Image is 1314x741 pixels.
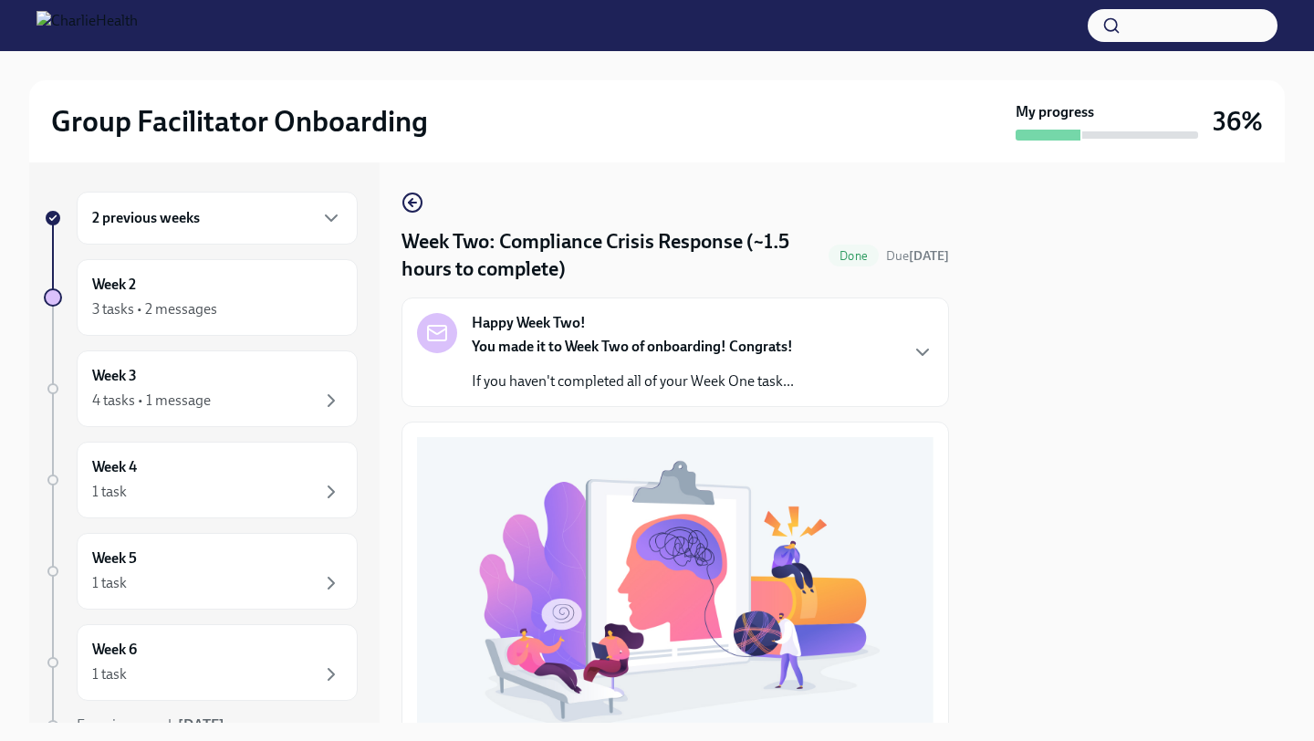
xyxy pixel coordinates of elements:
span: Due [886,248,949,264]
h6: Week 6 [92,640,137,660]
span: Done [829,249,879,263]
span: Experience ends [77,716,224,734]
strong: You made it to Week Two of onboarding! Congrats! [472,338,793,355]
h6: Week 2 [92,275,136,295]
h6: Week 4 [92,457,137,477]
a: Week 34 tasks • 1 message [44,350,358,427]
a: Week 41 task [44,442,358,518]
h3: 36% [1213,105,1263,138]
strong: Happy Week Two! [472,313,586,333]
span: August 18th, 2025 10:00 [886,247,949,265]
div: 3 tasks • 2 messages [92,299,217,319]
h6: 2 previous weeks [92,208,200,228]
h6: Week 5 [92,548,137,569]
strong: [DATE] [178,716,224,734]
strong: My progress [1016,102,1094,122]
a: Week 51 task [44,533,358,610]
img: CharlieHealth [36,11,138,40]
div: 1 task [92,482,127,502]
h4: Week Two: Compliance Crisis Response (~1.5 hours to complete) [401,228,821,283]
h6: Week 3 [92,366,137,386]
h2: Group Facilitator Onboarding [51,103,428,140]
div: 1 task [92,573,127,593]
div: 4 tasks • 1 message [92,391,211,411]
div: 1 task [92,664,127,684]
p: If you haven't completed all of your Week One task... [472,371,794,391]
a: Week 61 task [44,624,358,701]
strong: [DATE] [909,248,949,264]
a: Week 23 tasks • 2 messages [44,259,358,336]
div: 2 previous weeks [77,192,358,245]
